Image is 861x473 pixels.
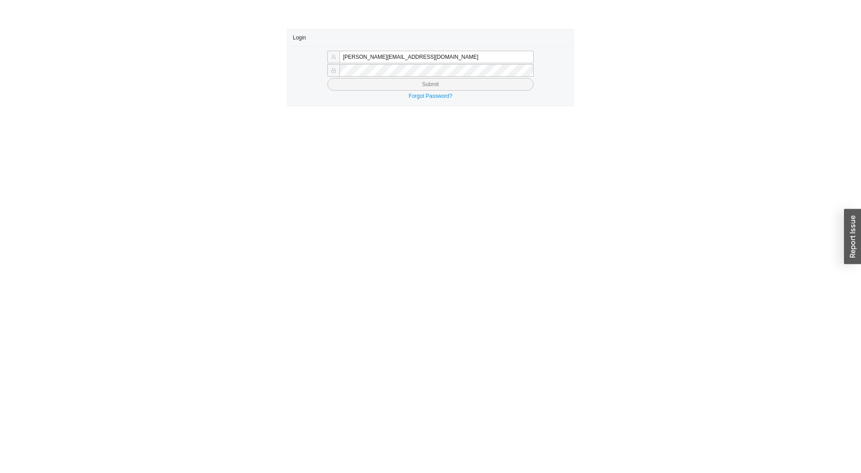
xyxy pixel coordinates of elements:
span: user [331,54,336,60]
input: Email [339,51,534,63]
button: Submit [327,78,534,91]
span: lock [331,68,336,73]
a: Forgot Password? [409,93,452,99]
div: Login [293,29,568,46]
